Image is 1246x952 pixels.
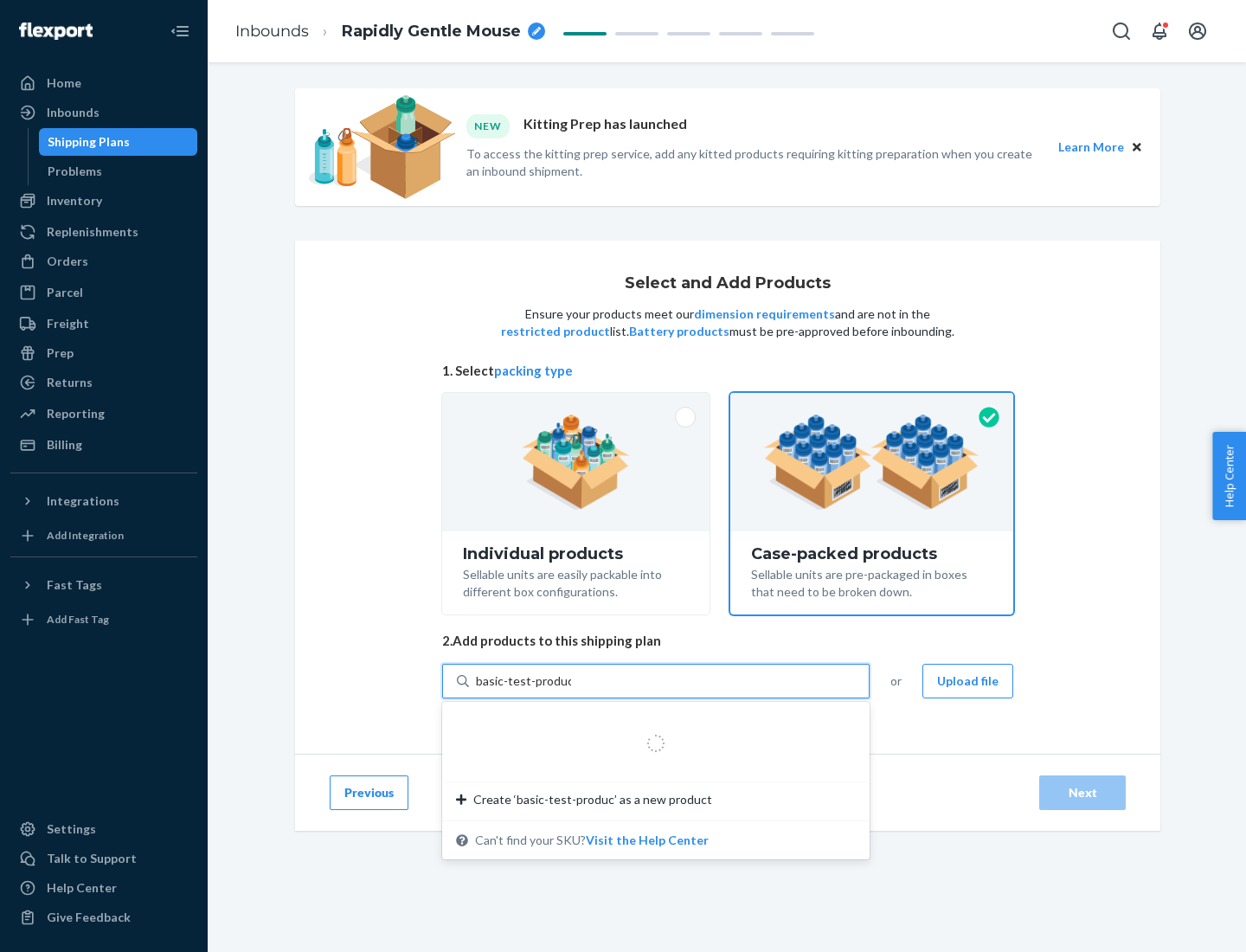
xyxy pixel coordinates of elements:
[1058,138,1124,157] button: Learn More
[222,6,559,57] ol: breadcrumbs
[499,306,956,340] p: Ensure your products meet our and are not in the list. must be pre-approved before inbounding.
[890,672,902,690] span: or
[522,415,630,510] img: individual-pack.facf35554cb0f1810c75b2bd6df2d64e.png
[48,133,130,151] div: Shipping Plans
[442,632,1013,650] span: 2. Add products to this shipping plan
[10,339,197,367] a: Prep
[47,344,74,362] div: Prep
[523,114,687,138] p: Kitting Prep has launched
[47,284,83,301] div: Parcel
[47,850,137,867] div: Talk to Support
[47,576,102,594] div: Fast Tags
[586,832,709,849] button: Create ‘basic-test-produc’ as a new productCan't find your SKU?
[501,323,610,340] button: restricted product
[466,145,1043,180] p: To access the kitting prep service, add any kitted products requiring kitting preparation when yo...
[10,874,197,902] a: Help Center
[10,522,197,550] a: Add Integration
[1104,14,1139,48] button: Open Search Box
[330,775,408,810] button: Previous
[475,832,709,849] span: Can't find your SKU?
[10,815,197,843] a: Settings
[10,279,197,306] a: Parcel
[10,99,197,126] a: Inbounds
[1127,138,1146,157] button: Close
[751,545,992,563] div: Case-packed products
[47,104,100,121] div: Inbounds
[10,310,197,338] a: Freight
[10,571,197,599] button: Fast Tags
[494,362,573,380] button: packing type
[47,879,117,897] div: Help Center
[47,820,96,838] div: Settings
[922,664,1013,698] button: Upload file
[764,415,979,510] img: case-pack.59cecea509d18c883b923b81aeac6d0b.png
[235,22,309,41] a: Inbounds
[47,405,105,422] div: Reporting
[442,362,1013,380] span: 1. Select
[10,248,197,275] a: Orders
[10,431,197,459] a: Billing
[47,528,124,543] div: Add Integration
[1054,784,1111,801] div: Next
[39,128,198,156] a: Shipping Plans
[47,436,82,453] div: Billing
[10,218,197,246] a: Replenishments
[10,400,197,428] a: Reporting
[473,791,712,808] span: Create ‘basic-test-produc’ as a new product
[10,369,197,396] a: Returns
[47,612,109,627] div: Add Fast Tag
[463,545,689,563] div: Individual products
[751,563,992,601] div: Sellable units are pre-packaged in boxes that need to be broken down.
[342,21,521,43] span: Rapidly Gentle Mouse
[10,606,197,634] a: Add Fast Tag
[10,487,197,515] button: Integrations
[47,192,102,209] div: Inventory
[19,23,93,40] img: Flexport logo
[629,323,729,340] button: Battery products
[1142,14,1177,48] button: Open notifications
[463,563,689,601] div: Sellable units are easily packable into different box configurations.
[1039,775,1126,810] button: Next
[47,909,131,926] div: Give Feedback
[10,69,197,97] a: Home
[466,114,510,138] div: NEW
[694,306,835,323] button: dimension requirements
[1212,432,1246,520] button: Help Center
[48,163,102,180] div: Problems
[10,187,197,215] a: Inventory
[47,374,93,391] div: Returns
[476,672,571,690] input: Create ‘basic-test-produc’ as a new productCan't find your SKU?Visit the Help Center
[163,14,197,48] button: Close Navigation
[47,492,119,510] div: Integrations
[47,253,88,270] div: Orders
[10,904,197,931] button: Give Feedback
[39,158,198,185] a: Problems
[10,845,197,872] a: Talk to Support
[1180,14,1215,48] button: Open account menu
[47,315,89,332] div: Freight
[625,275,831,293] h1: Select and Add Products
[47,223,138,241] div: Replenishments
[47,74,81,92] div: Home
